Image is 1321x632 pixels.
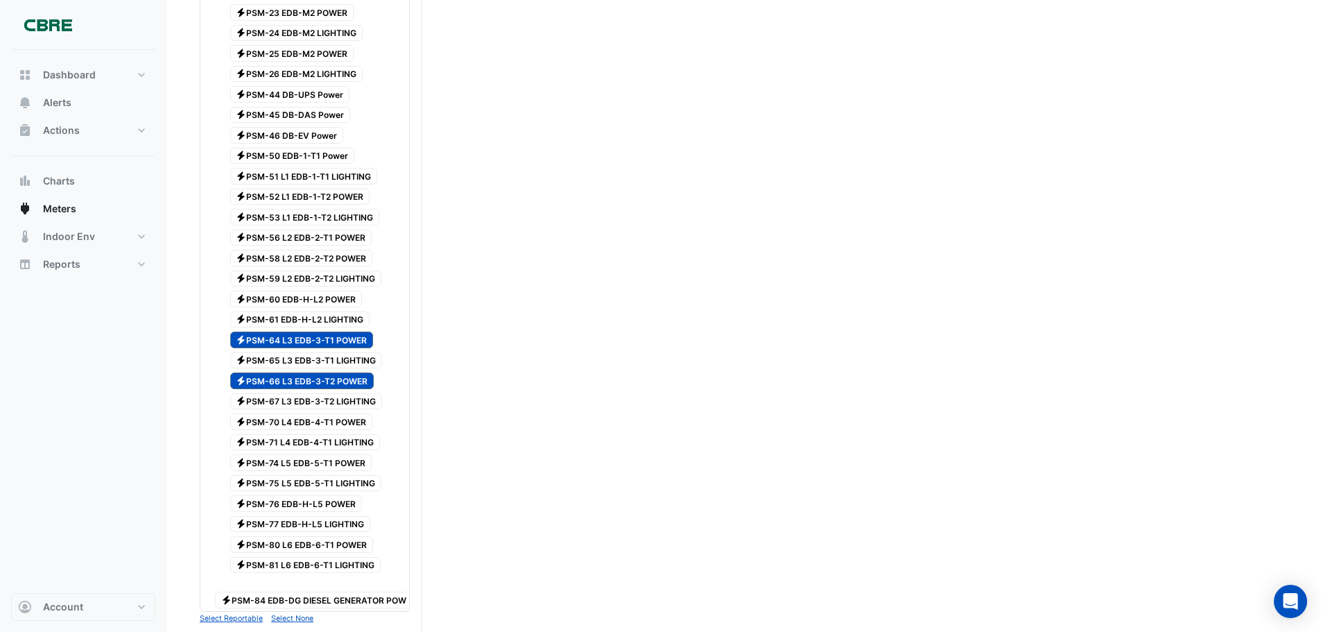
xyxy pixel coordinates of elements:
[43,202,76,216] span: Meters
[236,437,246,447] fa-icon: Electricity
[43,123,80,137] span: Actions
[236,416,246,427] fa-icon: Electricity
[230,311,370,328] span: PSM-61 EDB-H-L2 LIGHTING
[236,7,246,17] fa-icon: Electricity
[18,96,32,110] app-icon: Alerts
[230,189,370,205] span: PSM-52 L1 EDB-1-T2 POWER
[230,148,355,164] span: PSM-50 EDB-1-T1 Power
[230,536,374,553] span: PSM-80 L6 EDB-6-T1 POWER
[230,271,382,287] span: PSM-59 L2 EDB-2-T2 LIGHTING
[236,293,246,304] fa-icon: Electricity
[271,614,313,623] small: Select None
[230,352,383,369] span: PSM-65 L3 EDB-3-T1 LIGHTING
[236,48,246,58] fa-icon: Electricity
[43,96,71,110] span: Alerts
[18,257,32,271] app-icon: Reports
[236,130,246,140] fa-icon: Electricity
[236,519,246,529] fa-icon: Electricity
[236,539,246,549] fa-icon: Electricity
[200,614,263,623] small: Select Reportable
[236,69,246,79] fa-icon: Electricity
[43,68,96,82] span: Dashboard
[236,334,246,345] fa-icon: Electricity
[236,498,246,509] fa-icon: Electricity
[230,209,380,225] span: PSM-53 L1 EDB-1-T2 LIGHTING
[236,89,246,99] fa-icon: Electricity
[18,123,32,137] app-icon: Actions
[11,89,155,117] button: Alerts
[230,516,371,533] span: PSM-77 EDB-H-L5 LIGHTING
[230,127,344,144] span: PSM-46 DB-EV Power
[230,434,381,451] span: PSM-71 L4 EDB-4-T1 LIGHTING
[236,314,246,325] fa-icon: Electricity
[236,355,246,366] fa-icon: Electricity
[43,600,83,614] span: Account
[236,110,246,120] fa-icon: Electricity
[11,223,155,250] button: Indoor Env
[230,250,373,266] span: PSM-58 L2 EDB-2-T2 POWER
[200,612,263,624] button: Select Reportable
[230,230,372,246] span: PSM-56 L2 EDB-2-T1 POWER
[11,61,155,89] button: Dashboard
[236,560,246,570] fa-icon: Electricity
[236,478,246,488] fa-icon: Electricity
[230,45,354,62] span: PSM-25 EDB-M2 POWER
[236,253,246,263] fa-icon: Electricity
[43,174,75,188] span: Charts
[230,66,363,83] span: PSM-26 EDB-M2 LIGHTING
[18,230,32,244] app-icon: Indoor Env
[230,475,382,492] span: PSM-75 L5 EDB-5-T1 LIGHTING
[11,117,155,144] button: Actions
[18,68,32,82] app-icon: Dashboard
[11,250,155,278] button: Reports
[236,151,246,161] fa-icon: Electricity
[230,86,350,103] span: PSM-44 DB-UPS Power
[236,232,246,243] fa-icon: Electricity
[230,413,373,430] span: PSM-70 L4 EDB-4-T1 POWER
[236,28,246,38] fa-icon: Electricity
[17,11,79,39] img: Company Logo
[43,257,80,271] span: Reports
[230,495,363,512] span: PSM-76 EDB-H-L5 POWER
[221,595,232,605] fa-icon: Electricity
[230,25,363,42] span: PSM-24 EDB-M2 LIGHTING
[230,168,378,185] span: PSM-51 L1 EDB-1-T1 LIGHTING
[230,557,381,574] span: PSM-81 L6 EDB-6-T1 LIGHTING
[271,612,313,624] button: Select None
[236,171,246,181] fa-icon: Electricity
[230,454,372,471] span: PSM-74 L5 EDB-5-T1 POWER
[18,174,32,188] app-icon: Charts
[236,375,246,386] fa-icon: Electricity
[236,191,246,202] fa-icon: Electricity
[1274,585,1307,618] div: Open Intercom Messenger
[11,593,155,621] button: Account
[236,457,246,468] fa-icon: Electricity
[230,373,374,389] span: PSM-66 L3 EDB-3-T2 POWER
[18,202,32,216] app-icon: Meters
[230,291,363,307] span: PSM-60 EDB-H-L2 POWER
[230,393,383,410] span: PSM-67 L3 EDB-3-T2 LIGHTING
[43,230,95,244] span: Indoor Env
[236,212,246,222] fa-icon: Electricity
[215,592,423,608] span: PSM-84 EDB-DG DIESEL GENERATOR POWER
[230,107,351,123] span: PSM-45 DB-DAS Power
[11,167,155,195] button: Charts
[236,396,246,407] fa-icon: Electricity
[236,273,246,284] fa-icon: Electricity
[11,195,155,223] button: Meters
[230,4,354,21] span: PSM-23 EDB-M2 POWER
[230,332,374,348] span: PSM-64 L3 EDB-3-T1 POWER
